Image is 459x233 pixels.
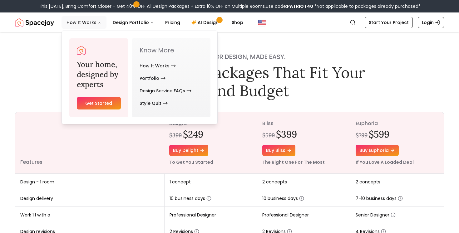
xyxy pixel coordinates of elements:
[140,72,165,85] a: Portfolio
[356,145,399,156] a: Buy euphoria
[15,16,54,29] img: Spacejoy Logo
[356,179,380,185] span: 2 concepts
[90,52,369,61] h4: Online interior design, made easy.
[186,16,225,29] a: AI Design
[169,159,213,165] small: To Get You Started
[262,212,309,218] span: Professional Designer
[418,17,444,28] a: Login
[77,46,86,55] a: Spacejoy
[90,64,369,100] h1: Interior Design Packages That Fit Your Style and Budget
[365,17,413,28] a: Start Your Project
[108,16,159,29] button: Design Portfolio
[262,159,325,165] small: The Right One For The Most
[262,131,275,140] div: $599
[262,145,295,156] a: Buy bliss
[39,3,421,9] div: This [DATE], Bring Comfort Closer – Get 40% OFF All Design Packages + Extra 10% OFF on Multiple R...
[140,85,191,97] a: Design Service FAQs
[170,212,216,218] span: Professional Designer
[170,195,211,201] span: 10 business days
[140,60,176,72] a: How It Works
[77,97,121,109] a: Get Started
[262,195,304,201] span: 10 business days
[77,46,86,55] img: Spacejoy Logo
[15,112,164,174] th: Features
[77,60,121,90] h3: Your home, designed by experts
[170,179,191,185] span: 1 concept
[258,19,266,26] img: United States
[15,174,164,190] td: Design - 1 room
[356,131,368,140] div: $799
[287,3,313,9] b: PATRIOT40
[262,120,345,127] p: bliss
[183,129,203,140] h2: $249
[15,207,164,223] td: Work 1:1 with a
[169,145,208,156] a: Buy delight
[276,129,297,140] h2: $399
[266,3,313,9] span: Use code:
[169,131,182,140] div: $399
[262,179,287,185] span: 2 concepts
[227,16,248,29] a: Shop
[15,190,164,207] td: Design delivery
[62,16,106,29] button: How It Works
[140,46,203,55] p: Know More
[356,159,414,165] small: If You Love A Loaded Deal
[160,16,185,29] a: Pricing
[356,120,439,127] p: euphoria
[15,16,54,29] a: Spacejoy
[356,195,403,201] span: 7-10 business days
[140,97,168,109] a: Style Quiz
[62,31,218,124] div: How It Works
[369,129,389,140] h2: $599
[313,3,421,9] span: *Not applicable to packages already purchased*
[356,212,396,218] span: Senior Designer
[62,16,248,29] nav: Main
[15,12,444,32] nav: Global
